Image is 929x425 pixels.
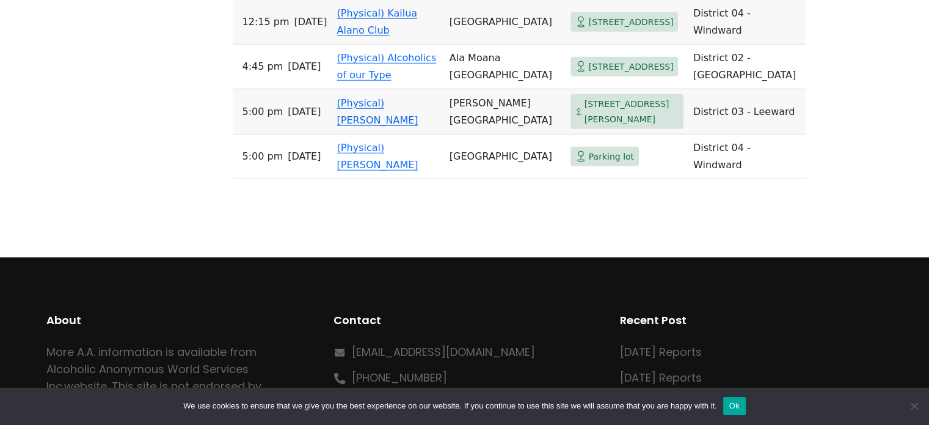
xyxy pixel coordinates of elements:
[288,103,321,120] span: [DATE]
[242,148,283,165] span: 5:00 PM
[908,400,920,412] span: No
[242,103,283,120] span: 5:00 PM
[242,58,283,75] span: 4:45 PM
[620,344,702,360] a: [DATE] Reports
[352,344,535,360] a: [EMAIL_ADDRESS][DOMAIN_NAME]
[585,97,679,127] span: [STREET_ADDRESS][PERSON_NAME]
[589,59,674,75] span: [STREET_ADDRESS]
[688,45,806,89] td: District 02 - [GEOGRAPHIC_DATA]
[337,97,418,126] a: (Physical) [PERSON_NAME]
[337,52,437,81] a: (Physical) Alcoholics of our Type
[620,312,883,329] h2: Recent Post
[242,13,290,31] span: 12:15 PM
[288,58,321,75] span: [DATE]
[589,149,634,164] span: Parking lot
[46,312,309,329] h2: About
[445,135,566,179] td: [GEOGRAPHIC_DATA]
[620,370,702,385] a: [DATE] Reports
[445,89,566,135] td: [PERSON_NAME][GEOGRAPHIC_DATA]
[294,13,327,31] span: [DATE]
[589,15,674,30] span: [STREET_ADDRESS]
[337,7,418,36] a: (Physical) Kailua Alano Club
[337,142,418,171] a: (Physical) [PERSON_NAME]
[723,397,746,415] button: Ok
[288,148,321,165] span: [DATE]
[688,135,806,179] td: District 04 - Windward
[183,400,716,412] span: We use cookies to ensure that we give you the best experience on our website. If you continue to ...
[64,379,107,394] a: website
[688,89,806,135] td: District 03 - Leeward
[445,45,566,89] td: Ala Moana [GEOGRAPHIC_DATA]
[352,370,447,385] a: [PHONE_NUMBER]
[333,312,596,329] h2: Contact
